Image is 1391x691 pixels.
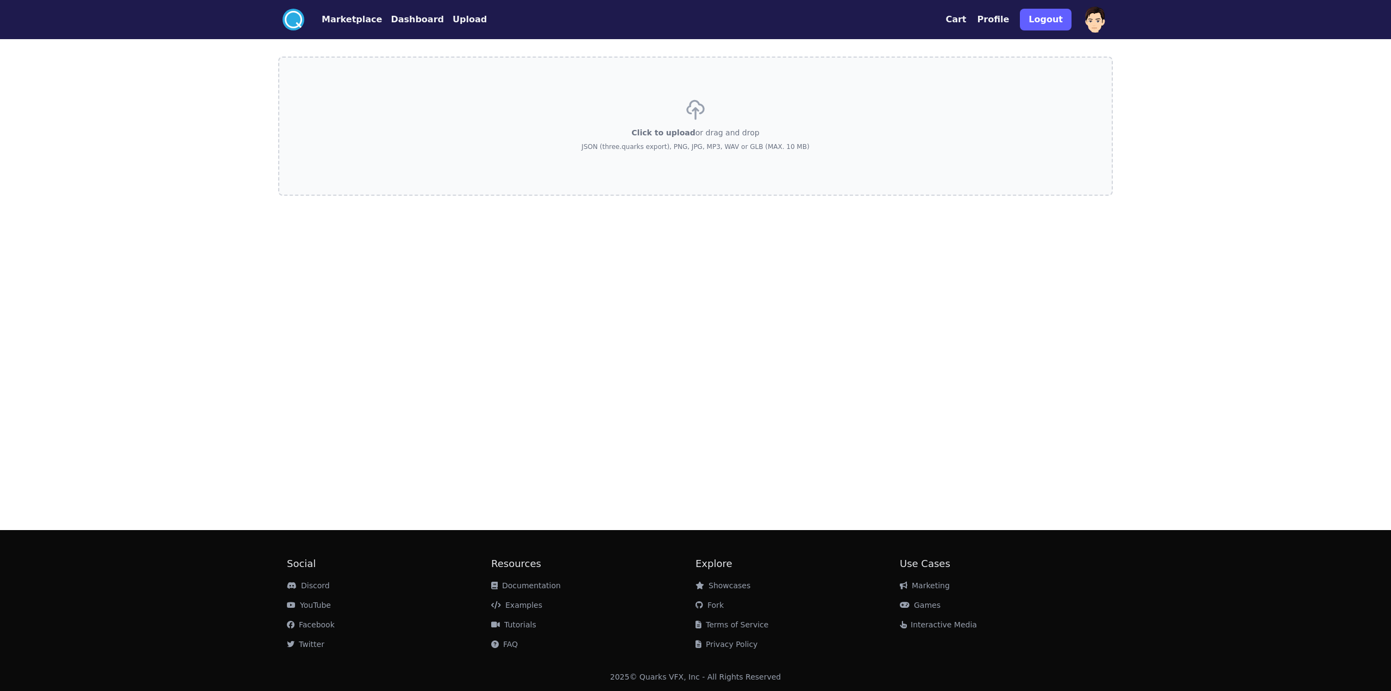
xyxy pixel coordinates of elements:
h2: Social [287,556,491,571]
a: FAQ [491,640,518,649]
img: profile [1082,7,1108,33]
button: Marketplace [322,13,382,26]
div: 2025 © Quarks VFX, Inc - All Rights Reserved [610,671,781,682]
a: Upload [444,13,487,26]
h2: Resources [491,556,695,571]
a: Twitter [287,640,324,649]
a: Marketplace [304,13,382,26]
a: Marketing [900,581,950,590]
button: Profile [978,13,1010,26]
p: or drag and drop [631,127,759,138]
p: JSON (three.quarks export), PNG, JPG, MP3, WAV or GLB (MAX. 10 MB) [581,142,809,151]
a: Logout [1020,4,1072,35]
h2: Use Cases [900,556,1104,571]
span: Click to upload [631,128,695,137]
a: Discord [287,581,330,590]
a: Terms of Service [695,620,768,629]
h2: Explore [695,556,900,571]
a: Tutorials [491,620,536,629]
a: Showcases [695,581,750,590]
button: Dashboard [391,13,444,26]
button: Cart [945,13,966,26]
a: Games [900,601,941,609]
a: Interactive Media [900,620,977,629]
a: Facebook [287,620,335,629]
a: Privacy Policy [695,640,757,649]
a: Documentation [491,581,561,590]
a: Examples [491,601,542,609]
a: Dashboard [382,13,444,26]
a: Fork [695,601,724,609]
button: Upload [453,13,487,26]
a: YouTube [287,601,331,609]
button: Logout [1020,9,1072,30]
